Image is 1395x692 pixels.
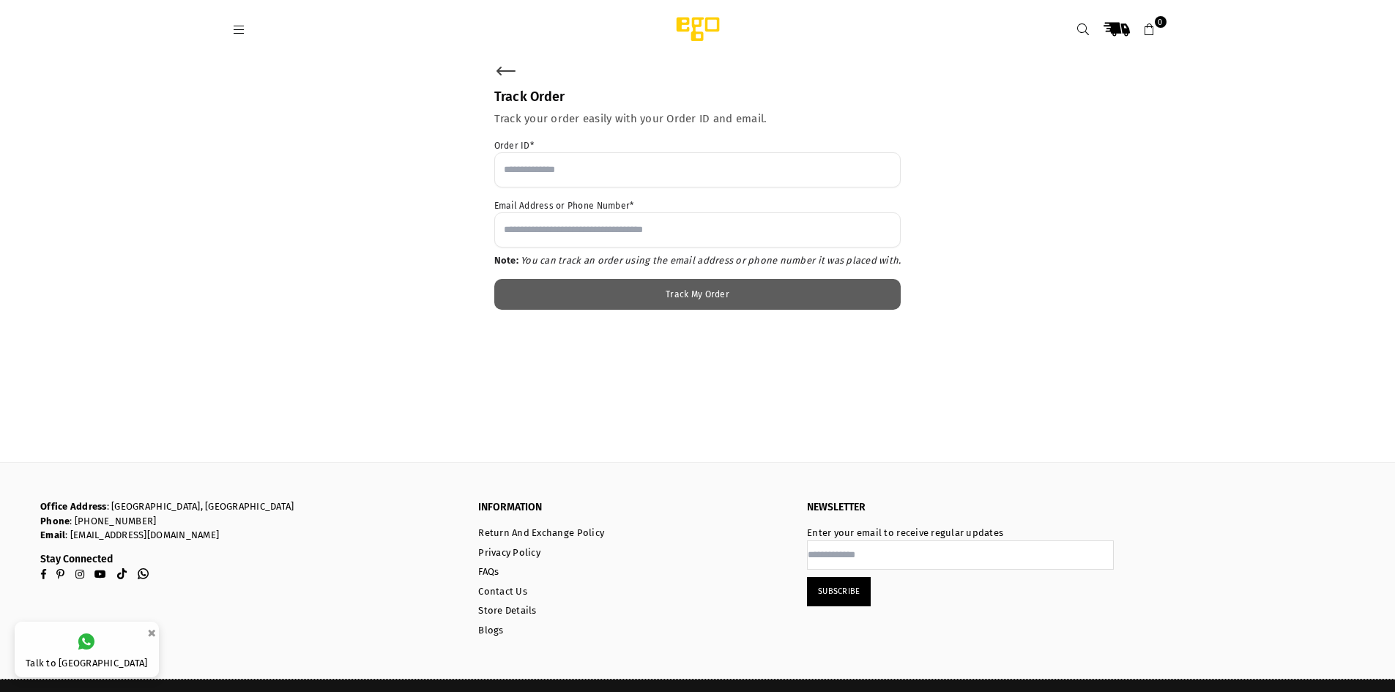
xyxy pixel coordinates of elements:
p: Track your order easily with your Order ID and email. [494,111,767,127]
a: : [EMAIL_ADDRESS][DOMAIN_NAME] [65,529,219,540]
button: Track My Order [494,279,901,310]
em: You can track an order using the email address or phone number it was placed with. [521,255,901,266]
a: Menu [226,23,253,34]
b: Office Address [40,501,107,512]
label: Order ID* [494,139,901,152]
p: INFORMATION [478,499,785,515]
label: Email Address or Phone Number* [494,199,901,212]
p: Track Order [494,83,565,111]
a: Search [1071,16,1097,42]
a: Contact Us [478,586,527,597]
p: Enter your email to receive regular updates [807,526,1114,540]
a: Return And Exchange Policy [478,527,604,538]
p: : [PHONE_NUMBER] [40,514,456,529]
p: NEWSLETTER [807,499,1114,515]
b: Email [40,529,65,540]
a: FAQs [478,566,499,577]
a: Store Details [478,605,536,616]
strong: Note: [494,255,518,266]
a: 0 [1137,16,1163,42]
p: : [GEOGRAPHIC_DATA], [GEOGRAPHIC_DATA] [40,499,456,514]
button: Subscribe [807,577,871,606]
a: Talk to [GEOGRAPHIC_DATA] [15,622,159,678]
a: Privacy Policy [478,547,540,558]
button: × [147,620,156,646]
h3: Stay Connected [40,554,456,566]
a: Blogs [478,625,503,636]
span: 0 [1155,16,1167,28]
b: Phone [40,516,70,527]
img: Ego [636,15,760,44]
